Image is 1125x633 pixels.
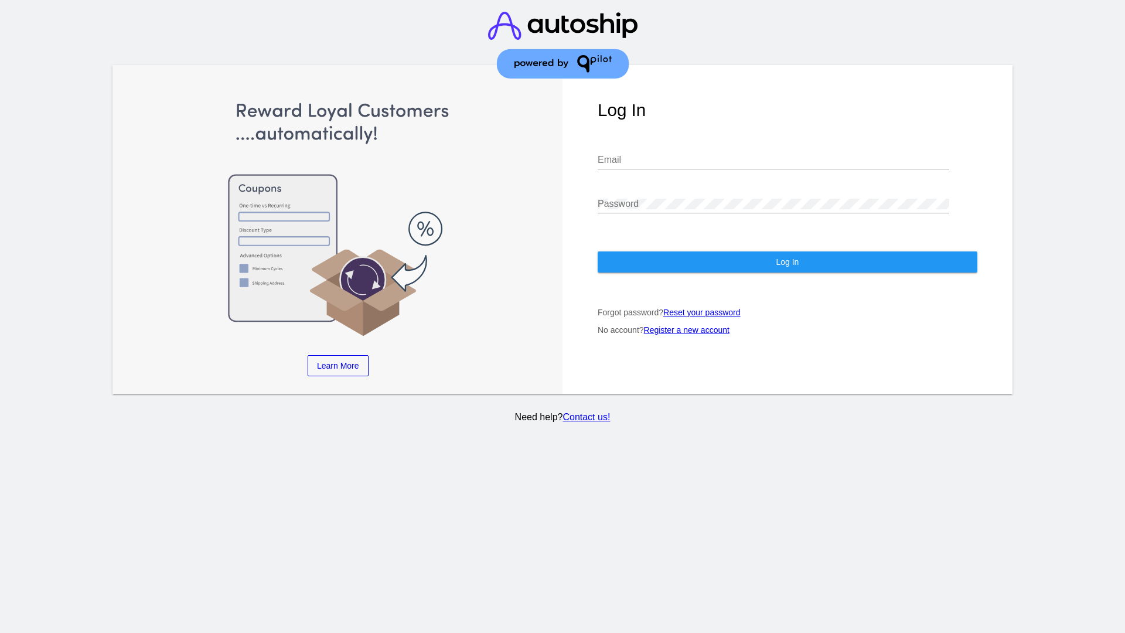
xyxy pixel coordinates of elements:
[598,325,977,335] p: No account?
[644,325,729,335] a: Register a new account
[598,155,949,165] input: Email
[598,100,977,120] h1: Log In
[598,251,977,273] button: Log In
[776,257,799,267] span: Log In
[111,412,1015,423] p: Need help?
[663,308,741,317] a: Reset your password
[148,100,528,338] img: Apply Coupons Automatically to Scheduled Orders with QPilot
[598,308,977,317] p: Forgot password?
[308,355,369,376] a: Learn More
[562,412,610,422] a: Contact us!
[317,361,359,370] span: Learn More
